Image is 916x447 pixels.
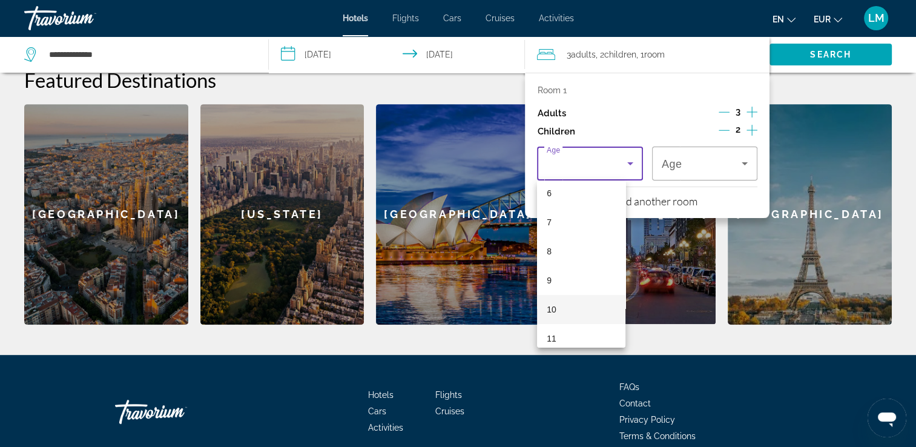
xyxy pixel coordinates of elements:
mat-option: 8 years old [537,237,625,266]
mat-option: 9 years old [537,266,625,295]
span: 6 [547,186,552,200]
mat-option: 7 years old [537,208,625,237]
mat-option: 10 years old [537,295,625,324]
mat-option: 6 years old [537,179,625,208]
span: 7 [547,215,552,230]
span: 11 [547,331,556,346]
span: 10 [547,302,556,317]
span: 8 [547,244,552,259]
mat-option: 11 years old [537,324,625,353]
iframe: Bouton de lancement de la fenêtre de messagerie [868,399,906,437]
span: 9 [547,273,552,288]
